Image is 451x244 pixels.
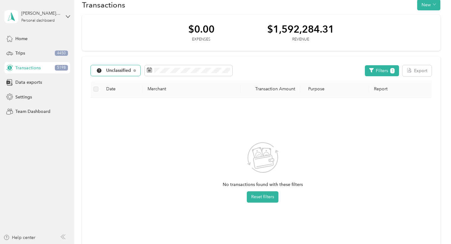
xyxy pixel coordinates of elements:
[188,37,215,42] div: Expenses
[106,68,131,73] span: Unclassified
[365,65,399,76] button: Filters1
[369,81,435,98] th: Report
[267,24,334,34] div: $1,592,284.31
[15,35,28,42] span: Home
[3,234,35,241] button: Help center
[101,81,143,98] th: Date
[416,209,451,244] iframe: Everlance-gr Chat Button Frame
[247,191,278,203] button: Reset filters
[55,50,68,56] span: 4450
[143,81,241,98] th: Merchant
[15,94,32,100] span: Settings
[223,181,303,188] span: No transactions found with these filters
[15,79,42,86] span: Data exports
[241,81,300,98] th: Transaction Amount
[15,65,41,71] span: Transactions
[15,50,25,56] span: Trips
[15,108,50,115] span: Team Dashboard
[390,68,395,73] span: 1
[21,10,60,17] div: [PERSON_NAME] & [PERSON_NAME] Buckhead Rentals
[21,19,55,23] div: Personal dashboard
[305,86,325,92] span: Purpose
[82,2,125,8] h1: Transactions
[55,65,68,71] span: 5198
[188,24,215,34] div: $0.00
[267,37,334,42] div: Revenue
[402,65,432,76] button: Export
